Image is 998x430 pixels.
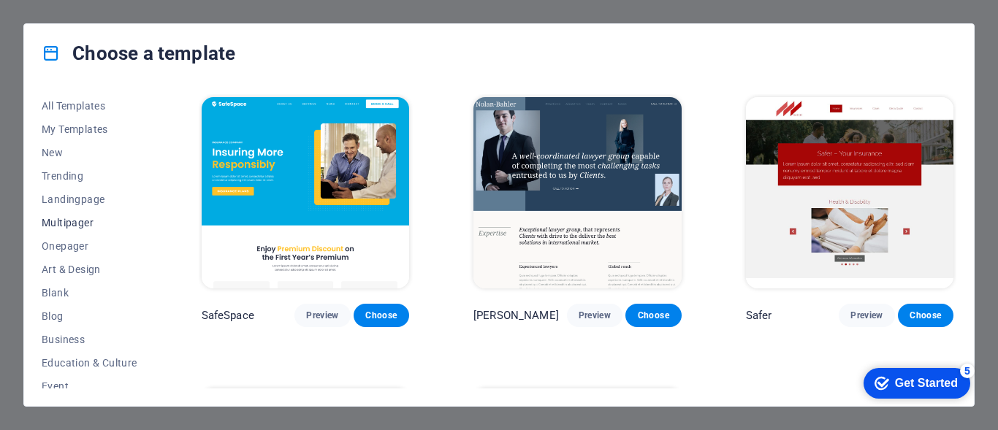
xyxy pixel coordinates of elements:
span: Education & Culture [42,357,137,369]
button: Onepager [42,234,137,258]
span: Choose [910,310,942,321]
span: Blog [42,310,137,322]
span: Business [42,334,137,345]
button: Multipager [42,211,137,234]
button: Education & Culture [42,351,137,375]
span: Onepager [42,240,137,252]
img: Nolan-Bahler [473,97,681,288]
p: Safer [746,308,772,323]
button: Blank [42,281,137,304]
h4: Choose a template [42,42,235,65]
button: Art & Design [42,258,137,281]
span: Art & Design [42,264,137,275]
span: Choose [365,310,397,321]
div: Get Started [42,16,105,29]
button: Choose [898,304,953,327]
span: Choose [637,310,669,321]
p: SafeSpace [202,308,254,323]
span: Event [42,380,137,392]
span: Trending [42,170,137,182]
div: Get Started 5 items remaining, 0% complete [11,7,118,38]
span: Multipager [42,217,137,229]
button: Blog [42,304,137,328]
button: Preview [839,304,894,327]
p: [PERSON_NAME] [473,308,559,323]
img: Safer [746,97,953,288]
button: Business [42,328,137,351]
button: All Templates [42,94,137,118]
span: All Templates [42,100,137,112]
button: My Templates [42,118,137,141]
button: Landingpage [42,188,137,211]
button: Trending [42,164,137,188]
span: Preview [579,310,611,321]
button: Preview [567,304,622,327]
button: Choose [625,304,681,327]
button: Choose [354,304,409,327]
button: Event [42,375,137,398]
span: Preview [306,310,338,321]
div: 5 [107,3,122,18]
img: SafeSpace [202,97,409,288]
span: Landingpage [42,193,137,205]
span: My Templates [42,123,137,135]
span: New [42,147,137,158]
span: Preview [850,310,883,321]
span: Blank [42,287,137,299]
button: New [42,141,137,164]
button: Preview [294,304,350,327]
